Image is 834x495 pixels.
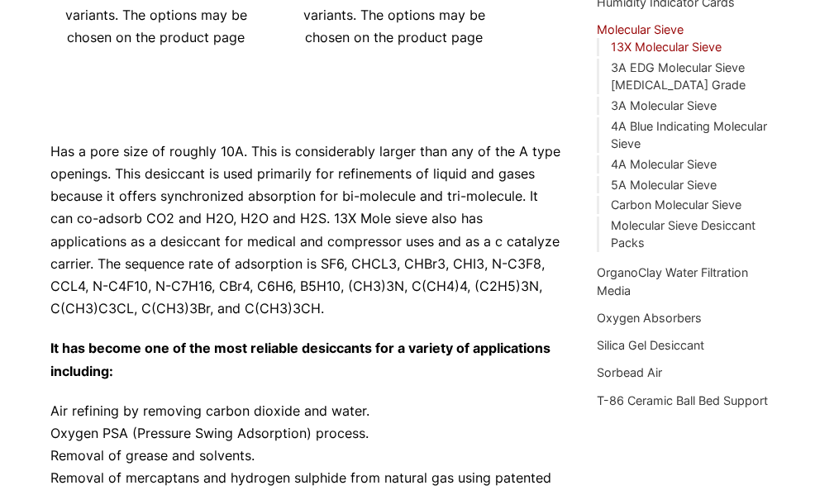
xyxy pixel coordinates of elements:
[597,265,748,297] a: OrganoClay Water Filtration Media
[611,60,746,93] a: 3A EDG Molecular Sieve [MEDICAL_DATA] Grade
[597,393,768,407] a: T-86 Ceramic Ball Bed Support
[597,365,662,379] a: Sorbead Air
[597,22,684,36] a: Molecular Sieve
[611,119,767,151] a: 4A Blue Indicating Molecular Sieve
[597,338,704,352] a: Silica Gel Desiccant
[597,311,702,325] a: Oxygen Absorbers
[50,140,560,321] p: Has a pore size of roughly 10A. This is considerably larger than any of the A type openings. This...
[611,178,717,192] a: 5A Molecular Sieve
[611,157,717,171] a: 4A Molecular Sieve
[611,218,755,250] a: Molecular Sieve Desiccant Packs
[50,340,550,378] strong: It has become one of the most reliable desiccants for a variety of applications including:
[611,98,717,112] a: 3A Molecular Sieve
[611,198,741,212] a: Carbon Molecular Sieve
[611,40,722,54] a: 13X Molecular Sieve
